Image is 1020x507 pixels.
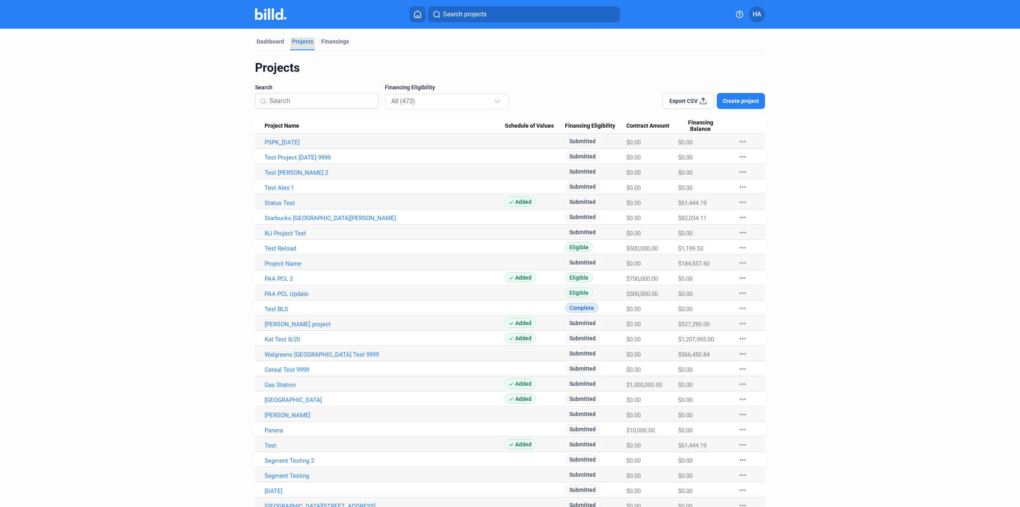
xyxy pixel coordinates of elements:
[505,318,536,328] span: Added
[738,197,747,207] mat-icon: more_horiz
[265,245,505,252] a: Test Reload
[565,288,593,298] span: Eligible
[265,442,505,449] a: Test
[738,213,747,222] mat-icon: more_horiz
[678,245,703,252] span: $1,199.53
[626,275,658,282] span: $750,000.00
[678,472,692,479] span: $0.00
[738,379,747,389] mat-icon: more_horiz
[626,397,641,404] span: $0.00
[717,93,765,109] button: Create project
[738,319,747,328] mat-icon: more_horiz
[753,10,761,19] span: HA
[626,290,658,298] span: $500,000.00
[265,290,505,298] a: PAA PCL Update
[626,245,658,252] span: $500,000.00
[738,349,747,359] mat-icon: more_horiz
[565,122,615,130] span: Financing Eligibility
[678,215,706,222] span: $82,034.11
[678,169,692,176] span: $0.00
[678,230,692,237] span: $0.00
[626,457,641,464] span: $0.00
[678,260,710,267] span: $184,557.60
[626,260,641,267] span: $0.00
[505,122,554,130] span: Schedule of Values
[443,10,486,19] span: Search projects
[678,119,730,133] div: Financing Balance
[678,199,706,207] span: $61,444.19
[738,182,747,192] mat-icon: more_horiz
[626,139,641,146] span: $0.00
[678,154,692,161] span: $0.00
[565,363,600,373] span: Submitted
[626,306,641,313] span: $0.00
[565,454,600,464] span: Submitted
[678,427,692,434] span: $0.00
[565,166,600,176] span: Submitted
[385,83,435,91] span: Financing Eligibility
[626,351,641,358] span: $0.00
[738,410,747,419] mat-icon: more_horiz
[738,137,747,146] mat-icon: more_horiz
[678,487,692,495] span: $0.00
[565,242,593,252] span: Eligible
[626,230,641,237] span: $0.00
[565,394,600,404] span: Submitted
[565,122,626,130] div: Financing Eligibility
[626,321,641,328] span: $0.00
[678,351,710,358] span: $566,450.84
[678,397,692,404] span: $0.00
[626,336,641,343] span: $0.00
[678,275,692,282] span: $0.00
[626,215,641,222] span: $0.00
[565,212,600,222] span: Submitted
[738,304,747,313] mat-icon: more_horiz
[626,427,655,434] span: $10,000.00
[265,260,505,267] a: Project Name
[255,60,765,75] div: Projects
[626,472,641,479] span: $0.00
[265,184,505,191] a: Test Alex 1
[565,151,600,161] span: Submitted
[565,333,600,343] span: Submitted
[265,457,505,464] a: Segment Testing 2
[265,351,505,358] a: Walgreens [GEOGRAPHIC_DATA] Test 9999
[565,257,600,267] span: Submitted
[678,321,710,328] span: $527,290.00
[269,93,373,109] input: Search
[738,364,747,374] mat-icon: more_horiz
[738,425,747,434] mat-icon: more_horiz
[505,197,536,207] span: Added
[565,485,600,495] span: Submitted
[738,485,747,495] mat-icon: more_horiz
[565,379,600,389] span: Submitted
[678,381,692,389] span: $0.00
[626,412,641,419] span: $0.00
[738,167,747,177] mat-icon: more_horiz
[565,348,600,358] span: Submitted
[265,381,505,389] a: Gas Station
[738,273,747,283] mat-icon: more_horiz
[678,290,692,298] span: $0.00
[265,215,505,222] a: Starbucks [GEOGRAPHIC_DATA][PERSON_NAME]
[257,37,284,45] div: Dashboard
[565,439,600,449] span: Submitted
[626,122,669,130] span: Contract Amount
[749,6,765,22] button: HA
[565,181,600,191] span: Submitted
[565,227,600,237] span: Submitted
[391,97,415,105] mat-select-trigger: All (473)
[505,272,536,282] span: Added
[663,93,714,109] button: Export CSV
[565,318,600,328] span: Submitted
[678,366,692,373] span: $0.00
[265,306,505,313] a: Test BLS
[265,199,505,207] a: Status Test
[265,487,505,495] a: [DATE]
[265,336,505,343] a: Kat Test 8/20
[505,122,565,130] div: Schedule of Values
[678,412,692,419] span: $0.00
[738,395,747,404] mat-icon: more_horiz
[255,8,286,20] img: Billd Company Logo
[321,37,349,45] div: Financings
